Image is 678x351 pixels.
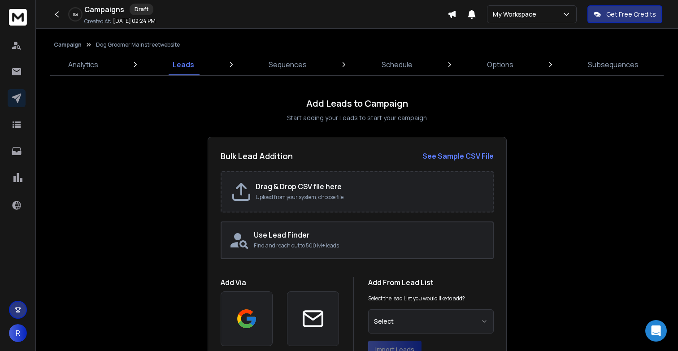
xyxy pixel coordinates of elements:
a: See Sample CSV File [422,151,494,161]
p: Options [487,59,513,70]
p: Start adding your Leads to start your campaign [287,113,427,122]
p: Find and reach out to 500 M+ leads [254,242,486,249]
h2: Bulk Lead Addition [221,150,293,162]
h2: Use Lead Finder [254,230,486,240]
h1: Add From Lead List [368,277,494,288]
a: Analytics [63,54,104,75]
h1: Campaigns [84,4,124,15]
div: Open Intercom Messenger [645,320,667,342]
p: My Workspace [493,10,540,19]
p: 0 % [73,12,78,17]
p: Created At: [84,18,111,25]
span: Select [374,317,394,326]
a: Subsequences [582,54,644,75]
p: Upload from your system, choose file [256,194,484,201]
button: R [9,324,27,342]
p: Subsequences [588,59,639,70]
p: Leads [173,59,194,70]
button: Campaign [54,41,82,48]
p: [DATE] 02:24 PM [113,17,156,25]
p: Analytics [68,59,98,70]
button: Get Free Credits [587,5,662,23]
p: Schedule [382,59,413,70]
p: Sequences [269,59,307,70]
h2: Drag & Drop CSV file here [256,181,484,192]
h1: Add Via [221,277,339,288]
a: Leads [167,54,200,75]
a: Schedule [376,54,418,75]
div: Draft [130,4,153,15]
p: Dog Groomer Mainstreetwebsite [96,41,180,48]
a: Options [482,54,519,75]
h1: Add Leads to Campaign [306,97,408,110]
p: Select the lead List you would like to add? [368,295,465,302]
p: Get Free Credits [606,10,656,19]
a: Sequences [263,54,312,75]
